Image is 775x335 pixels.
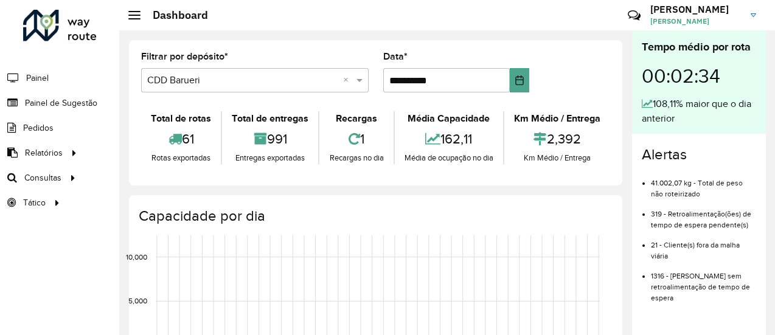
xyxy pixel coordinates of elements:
[144,152,218,164] div: Rotas exportadas
[322,111,390,126] div: Recargas
[25,147,63,159] span: Relatórios
[398,111,500,126] div: Média Capacidade
[507,152,607,164] div: Km Médio / Entrega
[23,122,54,134] span: Pedidos
[144,126,218,152] div: 61
[225,126,315,152] div: 991
[141,49,228,64] label: Filtrar por depósito
[128,297,147,305] text: 5,000
[23,196,46,209] span: Tático
[398,152,500,164] div: Média de ocupação no dia
[650,16,742,27] span: [PERSON_NAME]
[139,207,610,225] h4: Capacidade por dia
[507,111,607,126] div: Km Médio / Entrega
[642,146,756,164] h4: Alertas
[25,97,97,109] span: Painel de Sugestão
[126,253,147,261] text: 10,000
[651,168,756,199] li: 41.002,07 kg - Total de peso não roteirizado
[343,73,353,88] span: Clear all
[225,111,315,126] div: Total de entregas
[383,49,408,64] label: Data
[651,230,756,261] li: 21 - Cliente(s) fora da malha viária
[322,126,390,152] div: 1
[650,4,742,15] h3: [PERSON_NAME]
[651,199,756,230] li: 319 - Retroalimentação(ões) de tempo de espera pendente(s)
[507,126,607,152] div: 2,392
[642,97,756,126] div: 108,11% maior que o dia anterior
[26,72,49,85] span: Painel
[398,126,500,152] div: 162,11
[141,9,208,22] h2: Dashboard
[24,171,61,184] span: Consultas
[651,261,756,303] li: 1316 - [PERSON_NAME] sem retroalimentação de tempo de espera
[225,152,315,164] div: Entregas exportadas
[621,2,647,29] a: Contato Rápido
[510,68,529,92] button: Choose Date
[642,55,756,97] div: 00:02:34
[642,39,756,55] div: Tempo médio por rota
[322,152,390,164] div: Recargas no dia
[144,111,218,126] div: Total de rotas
